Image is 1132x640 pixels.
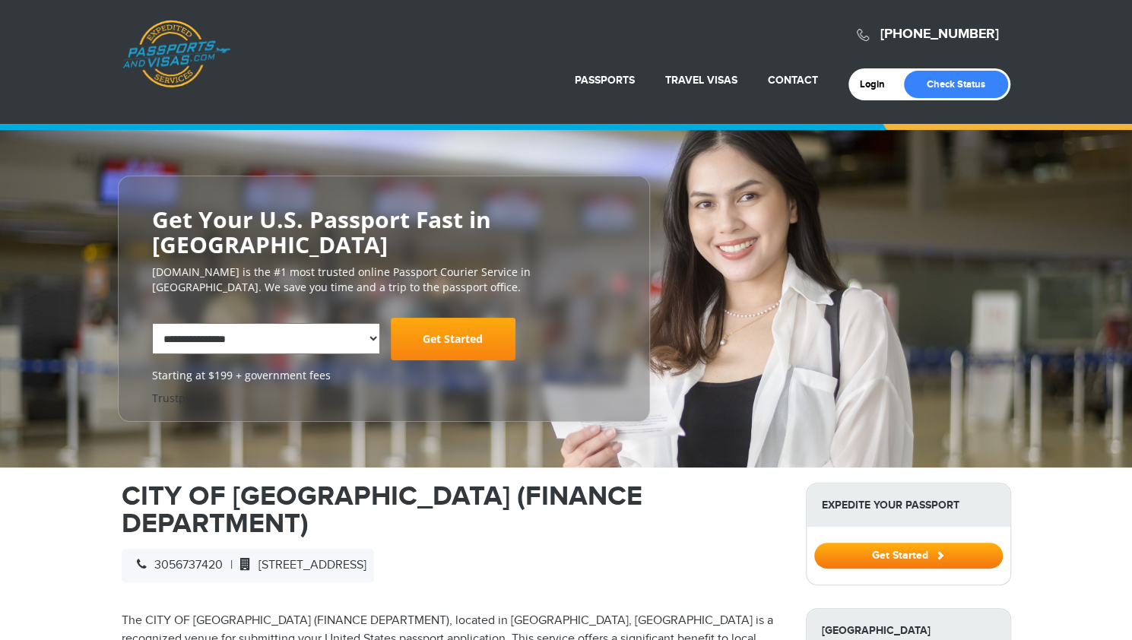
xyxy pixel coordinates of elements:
h1: CITY OF [GEOGRAPHIC_DATA] (FINANCE DEPARTMENT) [122,483,783,537]
a: Travel Visas [665,74,737,87]
a: Passports [575,74,635,87]
span: [STREET_ADDRESS] [233,558,366,572]
a: Check Status [904,71,1008,98]
p: [DOMAIN_NAME] is the #1 most trusted online Passport Courier Service in [GEOGRAPHIC_DATA]. We sav... [152,265,616,295]
div: | [122,549,374,582]
a: Trustpilot [152,391,201,405]
a: Get Started [391,318,515,360]
a: Login [860,78,896,90]
h2: Get Your U.S. Passport Fast in [GEOGRAPHIC_DATA] [152,207,616,257]
strong: Expedite Your Passport [807,483,1010,527]
span: 3056737420 [129,558,223,572]
a: Passports & [DOMAIN_NAME] [122,20,230,88]
a: Contact [768,74,818,87]
span: Starting at $199 + government fees [152,368,616,383]
a: Get Started [814,549,1003,561]
a: [PHONE_NUMBER] [880,26,999,43]
button: Get Started [814,543,1003,569]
